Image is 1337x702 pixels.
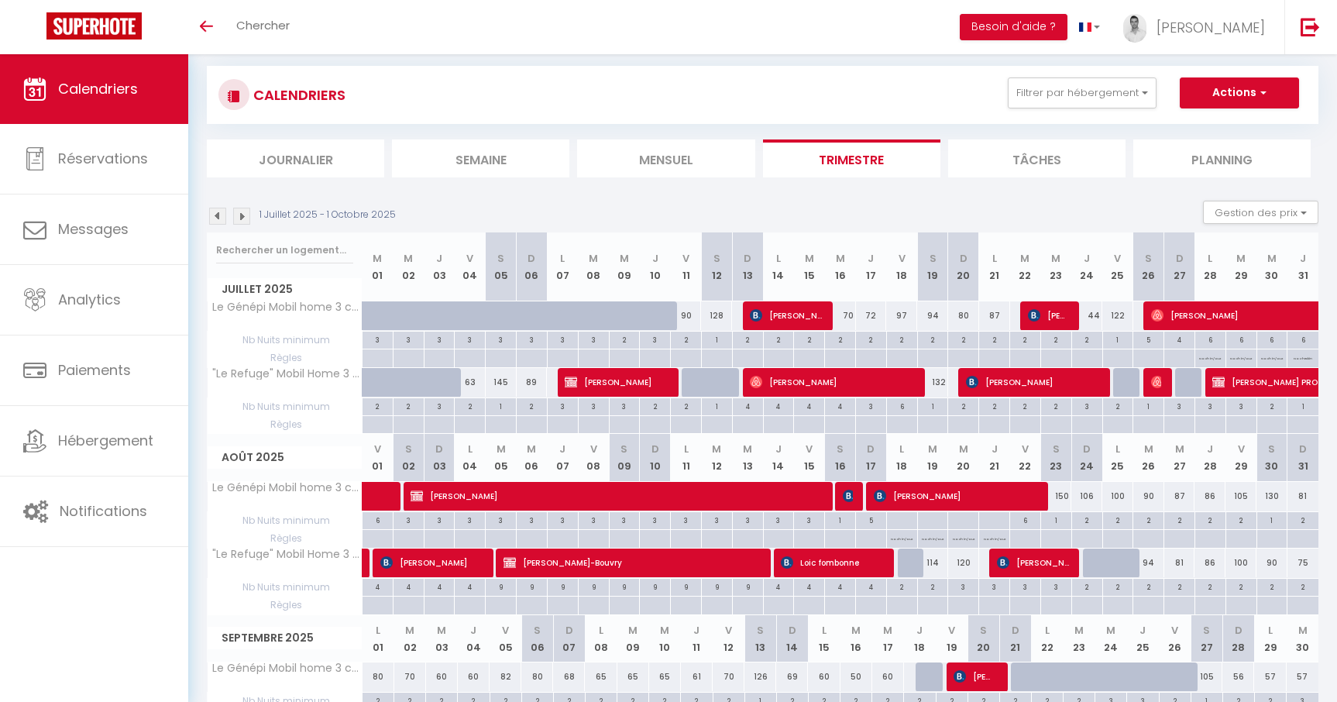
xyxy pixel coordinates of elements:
[578,434,609,481] th: 08
[455,434,486,481] th: 04
[208,332,362,349] span: Nb Nuits minimum
[424,232,455,301] th: 03
[497,251,504,266] abbr: S
[394,512,424,527] div: 3
[208,512,362,529] span: Nb Nuits minimum
[411,481,823,511] span: [PERSON_NAME]
[208,278,362,301] span: Juillet 2025
[979,398,1009,413] div: 2
[794,512,824,527] div: 3
[701,301,732,330] div: 128
[380,548,483,577] span: [PERSON_NAME]
[1195,332,1225,346] div: 6
[1103,512,1133,527] div: 2
[1257,398,1287,413] div: 2
[455,332,485,346] div: 3
[702,398,732,413] div: 1
[682,251,689,266] abbr: V
[1040,232,1071,301] th: 23
[732,232,763,301] th: 13
[763,434,794,481] th: 14
[1133,434,1164,481] th: 26
[917,434,948,481] th: 19
[565,367,668,397] span: [PERSON_NAME]
[1133,139,1311,177] li: Planning
[640,434,671,481] th: 10
[640,332,670,346] div: 3
[1041,332,1071,346] div: 2
[363,232,394,301] th: 01
[579,512,609,527] div: 3
[486,232,517,301] th: 05
[1226,512,1256,527] div: 2
[1287,398,1318,413] div: 1
[886,232,917,301] th: 18
[1225,232,1256,301] th: 29
[671,332,701,346] div: 2
[825,434,856,481] th: 16
[560,251,565,266] abbr: L
[979,301,1010,330] div: 87
[887,332,917,346] div: 2
[517,512,547,527] div: 3
[504,548,761,577] span: [PERSON_NAME]-Bouvry
[404,251,413,266] abbr: M
[917,232,948,301] th: 19
[1115,442,1120,456] abbr: L
[732,434,763,481] th: 13
[825,332,855,346] div: 2
[960,14,1067,40] button: Besoin d'aide ?
[517,368,548,397] div: 89
[1257,512,1287,527] div: 1
[577,139,754,177] li: Mensuel
[701,232,732,301] th: 12
[917,549,948,577] div: 114
[856,301,887,330] div: 72
[684,442,689,456] abbr: L
[948,232,979,301] th: 20
[1072,332,1102,346] div: 2
[1144,442,1153,456] abbr: M
[547,434,578,481] th: 07
[1040,434,1071,481] th: 23
[1151,367,1161,397] span: [PERSON_NAME]
[992,442,998,456] abbr: J
[216,236,353,264] input: Rechercher un logement...
[1300,251,1306,266] abbr: J
[1010,332,1040,346] div: 2
[948,549,979,577] div: 120
[979,232,1010,301] th: 21
[455,232,486,301] th: 04
[1194,232,1225,301] th: 28
[392,139,569,177] li: Semaine
[394,398,424,413] div: 2
[886,434,917,481] th: 18
[1207,442,1213,456] abbr: J
[259,208,396,222] p: 1 Juillet 2025 - 1 Octobre 2025
[702,332,732,346] div: 1
[702,512,732,527] div: 3
[527,442,536,456] abbr: M
[836,251,845,266] abbr: M
[953,530,974,545] p: No ch in/out
[671,512,701,527] div: 3
[620,251,629,266] abbr: M
[210,482,365,494] span: Le Génépi Mobil home 3 chambres / 6 pers + CLIM Camping 3 étoiles
[825,232,856,301] th: 16
[652,251,658,266] abbr: J
[208,416,362,433] span: Règles
[1071,434,1102,481] th: 24
[1133,482,1164,511] div: 90
[917,301,948,330] div: 94
[455,398,485,413] div: 2
[207,139,384,177] li: Journalier
[1133,232,1164,301] th: 26
[1020,251,1029,266] abbr: M
[763,232,794,301] th: 14
[640,232,671,301] th: 10
[548,512,578,527] div: 3
[1299,442,1307,456] abbr: D
[922,530,943,545] p: No ch in/out
[393,232,424,301] th: 02
[856,398,886,413] div: 3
